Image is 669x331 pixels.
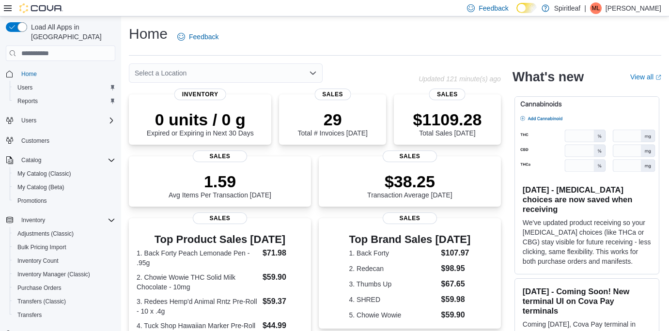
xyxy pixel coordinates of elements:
[193,212,247,224] span: Sales
[2,133,119,147] button: Customers
[17,97,38,105] span: Reports
[14,282,115,294] span: Purchase Orders
[17,214,49,226] button: Inventory
[17,68,115,80] span: Home
[10,254,119,268] button: Inventory Count
[349,295,437,304] dt: 4. SHRED
[590,2,602,14] div: Malcolm L
[137,234,303,245] h3: Top Product Sales [DATE]
[19,3,63,13] img: Cova
[17,271,90,278] span: Inventory Manager (Classic)
[349,234,471,245] h3: Top Brand Sales [DATE]
[523,185,651,214] h3: [DATE] - [MEDICAL_DATA] choices are now saved when receiving
[17,154,45,166] button: Catalog
[14,82,115,93] span: Users
[14,195,115,207] span: Promotions
[441,294,471,305] dd: $59.98
[17,230,74,238] span: Adjustments (Classic)
[17,170,71,178] span: My Catalog (Classic)
[169,172,271,191] p: 1.59
[17,311,42,319] span: Transfers
[14,309,115,321] span: Transfers
[297,110,367,137] div: Total # Invoices [DATE]
[147,110,254,137] div: Expired or Expiring in Next 30 Days
[297,110,367,129] p: 29
[383,150,437,162] span: Sales
[441,263,471,274] dd: $98.95
[17,298,66,305] span: Transfers (Classic)
[17,135,53,147] a: Customers
[263,247,303,259] dd: $71.98
[17,197,47,205] span: Promotions
[17,284,62,292] span: Purchase Orders
[314,89,351,100] span: Sales
[383,212,437,224] span: Sales
[10,227,119,241] button: Adjustments (Classic)
[21,156,41,164] span: Catalog
[193,150,247,162] span: Sales
[147,110,254,129] p: 0 units / 0 g
[21,216,45,224] span: Inventory
[137,297,259,316] dt: 3. Redees Hemp'd Animal Rntz Pre-Roll - 10 x .4g
[27,22,115,42] span: Load All Apps in [GEOGRAPHIC_DATA]
[2,114,119,127] button: Users
[10,181,119,194] button: My Catalog (Beta)
[17,154,115,166] span: Catalog
[349,279,437,289] dt: 3. Thumbs Up
[2,153,119,167] button: Catalog
[21,117,36,124] span: Users
[2,213,119,227] button: Inventory
[14,168,115,180] span: My Catalog (Classic)
[14,269,94,280] a: Inventory Manager (Classic)
[17,183,64,191] span: My Catalog (Beta)
[10,281,119,295] button: Purchase Orders
[14,95,115,107] span: Reports
[14,241,70,253] a: Bulk Pricing Import
[10,167,119,181] button: My Catalog (Classic)
[349,310,437,320] dt: 5. Chowie Wowie
[17,214,115,226] span: Inventory
[17,257,59,265] span: Inventory Count
[584,2,586,14] p: |
[263,271,303,283] dd: $59.90
[554,2,580,14] p: Spiritleaf
[14,296,70,307] a: Transfers (Classic)
[14,95,42,107] a: Reports
[592,2,600,14] span: ML
[14,181,68,193] a: My Catalog (Beta)
[14,228,78,240] a: Adjustments (Classic)
[367,172,452,199] div: Transaction Average [DATE]
[10,194,119,208] button: Promotions
[14,241,115,253] span: Bulk Pricing Import
[263,296,303,307] dd: $59.37
[173,27,222,46] a: Feedback
[14,296,115,307] span: Transfers (Classic)
[10,308,119,322] button: Transfers
[349,264,437,273] dt: 2. Redecan
[14,255,62,267] a: Inventory Count
[413,110,482,137] div: Total Sales [DATE]
[413,110,482,129] p: $1109.28
[14,255,115,267] span: Inventory Count
[14,282,65,294] a: Purchase Orders
[17,68,41,80] a: Home
[17,243,66,251] span: Bulk Pricing Import
[17,115,115,126] span: Users
[14,181,115,193] span: My Catalog (Beta)
[441,278,471,290] dd: $67.65
[14,195,51,207] a: Promotions
[513,69,584,85] h2: What's new
[137,272,259,292] dt: 2. Chowie Wowie THC Solid Milk Chocolate - 10mg
[10,241,119,254] button: Bulk Pricing Import
[630,73,661,81] a: View allExternal link
[523,218,651,266] p: We've updated product receiving so your [MEDICAL_DATA] choices (like THCa or CBG) stay visible fo...
[21,137,49,145] span: Customers
[516,3,537,13] input: Dark Mode
[137,248,259,268] dt: 1. Back Forty Peach Lemonade Pen - .95g
[516,13,517,14] span: Dark Mode
[189,32,218,42] span: Feedback
[17,134,115,146] span: Customers
[349,248,437,258] dt: 1. Back Forty
[174,89,226,100] span: Inventory
[655,75,661,80] svg: External link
